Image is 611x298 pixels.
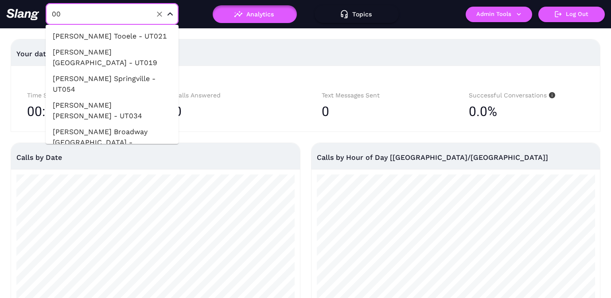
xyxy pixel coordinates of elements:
[317,143,595,172] div: Calls by Hour of Day [[GEOGRAPHIC_DATA]/[GEOGRAPHIC_DATA]]
[174,90,289,101] div: Calls Answered
[27,92,70,99] span: Time Saved
[27,101,78,123] span: 00:00:00
[46,44,179,71] li: [PERSON_NAME] [GEOGRAPHIC_DATA] - UT019
[6,8,39,20] img: 623511267c55cb56e2f2a487_logo2.png
[322,90,437,101] div: Text Messages Sent
[153,8,166,20] button: Clear
[538,7,605,22] button: Log Out
[469,92,555,99] span: Successful Conversations
[466,7,532,22] button: Admin Tools
[315,5,399,23] button: Topics
[16,43,595,65] div: Your data for the past
[46,124,179,161] li: [PERSON_NAME] Broadway [GEOGRAPHIC_DATA] - [GEOGRAPHIC_DATA]
[213,5,297,23] button: Analytics
[16,143,295,172] div: Calls by Date
[46,28,179,44] li: [PERSON_NAME] Tooele - UT021
[46,97,179,124] li: [PERSON_NAME] [PERSON_NAME] - UT034
[213,11,297,17] a: Analytics
[547,92,555,98] span: info-circle
[322,104,329,119] span: 0
[469,101,497,123] span: 0.0%
[165,9,175,19] button: Close
[46,71,179,97] li: [PERSON_NAME] Springville - UT054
